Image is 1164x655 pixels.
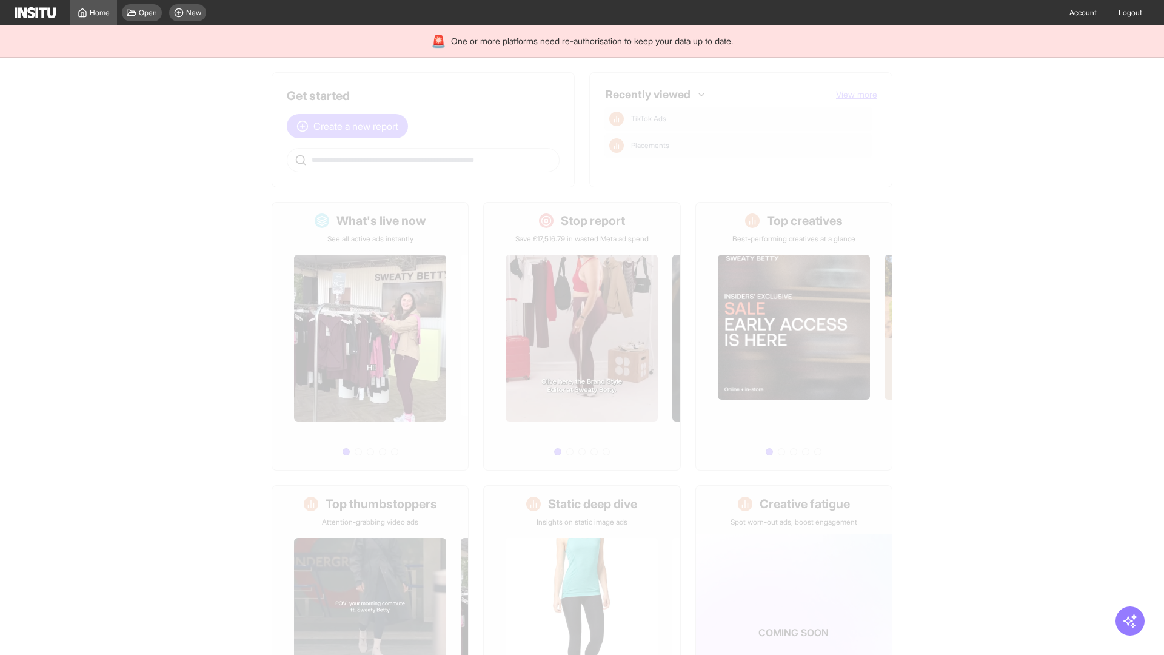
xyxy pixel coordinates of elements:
span: Open [139,8,157,18]
span: Home [90,8,110,18]
span: One or more platforms need re-authorisation to keep your data up to date. [451,35,733,47]
div: 🚨 [431,33,446,50]
img: Logo [15,7,56,18]
span: New [186,8,201,18]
